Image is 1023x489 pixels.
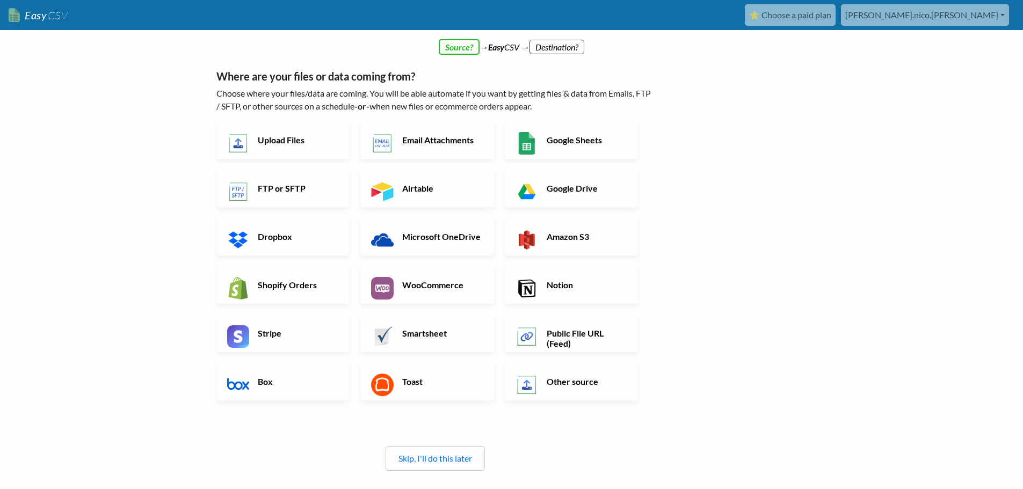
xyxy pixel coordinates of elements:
[354,101,369,111] b: -or-
[544,183,628,193] h6: Google Drive
[360,218,494,256] a: Microsoft OneDrive
[227,374,250,396] img: Box App & API
[398,453,472,463] a: Skip, I'll do this later
[360,121,494,159] a: Email Attachments
[255,135,339,145] h6: Upload Files
[360,315,494,352] a: Smartsheet
[216,121,350,159] a: Upload Files
[544,328,628,348] h6: Public File URL (Feed)
[216,363,350,400] a: Box
[544,135,628,145] h6: Google Sheets
[516,229,538,251] img: Amazon S3 App & API
[255,280,339,290] h6: Shopify Orders
[227,277,250,300] img: Shopify App & API
[255,183,339,193] h6: FTP or SFTP
[216,266,350,304] a: Shopify Orders
[216,218,350,256] a: Dropbox
[505,315,639,352] a: Public File URL (Feed)
[400,376,484,386] h6: Toast
[516,325,538,348] img: Public File URL App & API
[371,180,394,203] img: Airtable App & API
[544,280,628,290] h6: Notion
[400,280,484,290] h6: WooCommerce
[371,374,394,396] img: Toast App & API
[745,4,836,26] a: ⭐ Choose a paid plan
[9,4,68,26] a: EasyCSV
[400,231,484,242] h6: Microsoft OneDrive
[516,180,538,203] img: Google Drive App & API
[505,266,639,304] a: Notion
[505,218,639,256] a: Amazon S3
[400,328,484,338] h6: Smartsheet
[505,170,639,207] a: Google Drive
[227,180,250,203] img: FTP or SFTP App & API
[400,183,484,193] h6: Airtable
[227,325,250,348] img: Stripe App & API
[206,30,818,54] div: → CSV →
[360,170,494,207] a: Airtable
[227,132,250,155] img: Upload Files App & API
[216,87,654,113] p: Choose where your files/data are coming. You will be able automate if you want by getting files &...
[255,376,339,386] h6: Box
[216,170,350,207] a: FTP or SFTP
[371,132,394,155] img: Email New CSV or XLSX File App & API
[255,231,339,242] h6: Dropbox
[360,363,494,400] a: Toast
[216,315,350,352] a: Stripe
[516,132,538,155] img: Google Sheets App & API
[505,121,639,159] a: Google Sheets
[371,325,394,348] img: Smartsheet App & API
[216,70,654,83] h5: Where are your files or data coming from?
[255,328,339,338] h6: Stripe
[360,266,494,304] a: WooCommerce
[544,231,628,242] h6: Amazon S3
[371,277,394,300] img: WooCommerce App & API
[841,4,1009,26] a: [PERSON_NAME].nico.[PERSON_NAME]
[544,376,628,386] h6: Other source
[47,9,68,22] span: CSV
[516,277,538,300] img: Notion App & API
[505,363,639,400] a: Other source
[400,135,484,145] h6: Email Attachments
[516,374,538,396] img: Other Source App & API
[371,229,394,251] img: Microsoft OneDrive App & API
[227,229,250,251] img: Dropbox App & API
